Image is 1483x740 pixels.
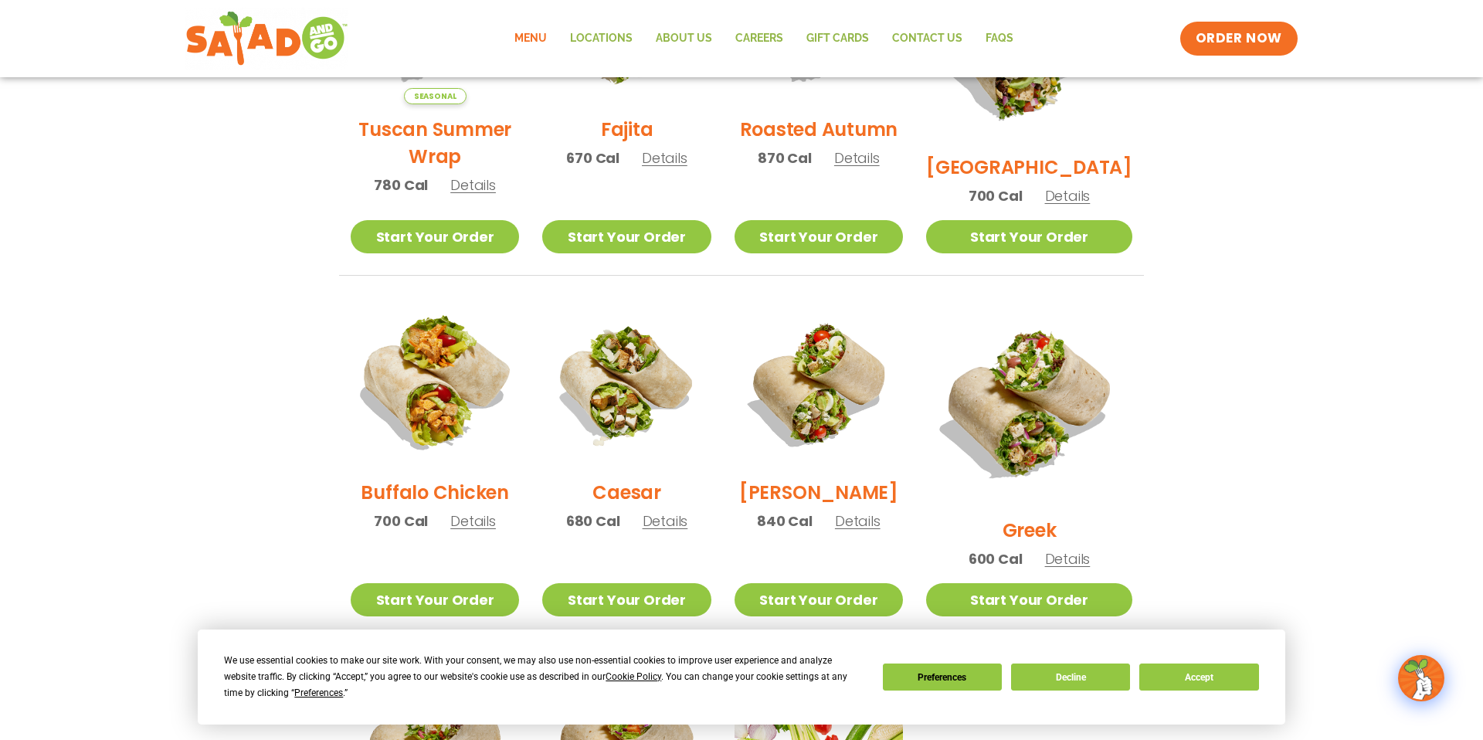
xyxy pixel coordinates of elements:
span: Details [834,148,880,168]
span: Details [835,511,881,531]
span: ORDER NOW [1196,29,1282,48]
img: new-SAG-logo-768×292 [185,8,348,70]
span: 700 Cal [969,185,1023,206]
h2: Tuscan Summer Wrap [351,116,519,170]
h2: Roasted Autumn [740,116,898,143]
img: Product photo for Buffalo Chicken Wrap [336,284,534,482]
a: ORDER NOW [1180,22,1298,56]
button: Accept [1139,664,1258,691]
h2: [PERSON_NAME] [739,479,898,506]
a: GIFT CARDS [795,21,881,56]
div: Cookie Consent Prompt [198,630,1285,725]
h2: [GEOGRAPHIC_DATA] [926,154,1132,181]
span: 700 Cal [374,511,428,531]
button: Decline [1011,664,1130,691]
span: 780 Cal [374,175,428,195]
span: Details [642,148,687,168]
a: About Us [644,21,724,56]
a: Start Your Order [735,583,903,616]
nav: Menu [503,21,1025,56]
h2: Greek [1003,517,1057,544]
img: Product photo for Greek Wrap [926,299,1132,505]
img: Product photo for Caesar Wrap [542,299,711,467]
h2: Buffalo Chicken [361,479,508,506]
a: Locations [558,21,644,56]
a: Start Your Order [735,220,903,253]
a: Menu [503,21,558,56]
button: Preferences [883,664,1002,691]
span: 680 Cal [566,511,620,531]
span: Details [643,511,688,531]
span: Cookie Policy [606,671,661,682]
a: Start Your Order [926,583,1132,616]
span: Details [450,511,496,531]
h2: Fajita [601,116,653,143]
a: Start Your Order [542,220,711,253]
span: Details [1045,186,1091,205]
span: 600 Cal [969,548,1023,569]
span: Seasonal [404,88,467,104]
span: 670 Cal [566,148,619,168]
a: Start Your Order [542,583,711,616]
span: Details [1045,549,1091,569]
a: Careers [724,21,795,56]
a: Contact Us [881,21,974,56]
div: We use essential cookies to make our site work. With your consent, we may also use non-essential ... [224,653,864,701]
a: Start Your Order [351,220,519,253]
a: Start Your Order [926,220,1132,253]
span: 870 Cal [758,148,812,168]
a: FAQs [974,21,1025,56]
a: Start Your Order [351,583,519,616]
img: Product photo for Cobb Wrap [735,299,903,467]
span: Preferences [294,687,343,698]
span: 840 Cal [757,511,813,531]
img: wpChatIcon [1400,657,1443,700]
span: Details [450,175,496,195]
h2: Caesar [592,479,661,506]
